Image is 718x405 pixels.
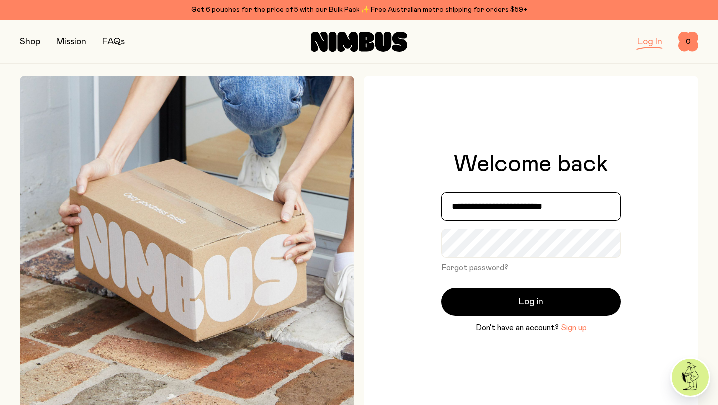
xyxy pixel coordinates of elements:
div: Get 6 pouches for the price of 5 with our Bulk Pack ✨ Free Australian metro shipping for orders $59+ [20,4,698,16]
a: Log In [637,37,662,46]
a: FAQs [102,37,125,46]
img: agent [672,359,709,396]
h1: Welcome back [454,152,608,176]
button: Forgot password? [441,262,508,274]
button: 0 [678,32,698,52]
span: Don’t have an account? [476,322,559,334]
button: Sign up [561,322,587,334]
button: Log in [441,288,621,316]
a: Mission [56,37,86,46]
span: Log in [519,295,543,309]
